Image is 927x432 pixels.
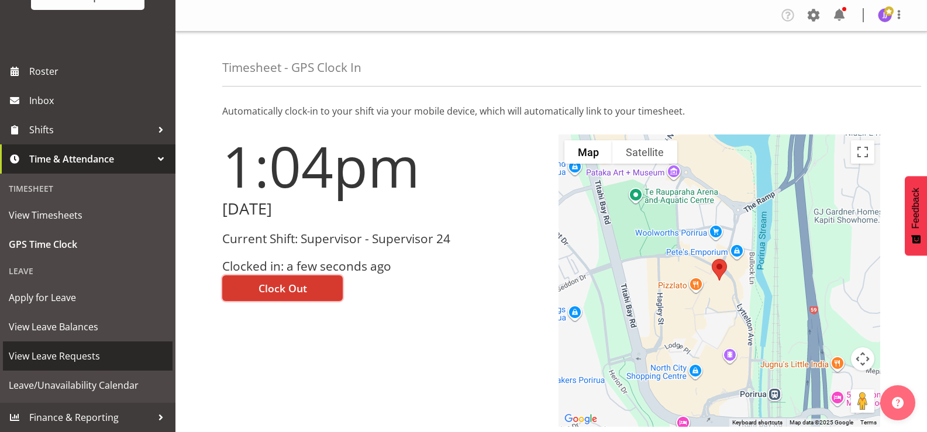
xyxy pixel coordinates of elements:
span: Feedback [911,188,921,229]
a: GPS Time Clock [3,230,173,259]
a: View Leave Requests [3,341,173,371]
button: Show satellite imagery [612,140,677,164]
img: janelle-jonkers702.jpg [878,8,892,22]
p: Automatically clock-in to your shift via your mobile device, which will automatically link to you... [222,104,880,118]
span: GPS Time Clock [9,236,167,253]
span: View Leave Requests [9,347,167,365]
span: Shifts [29,121,152,139]
button: Clock Out [222,275,343,301]
button: Map camera controls [851,347,874,371]
img: help-xxl-2.png [892,397,904,409]
button: Show street map [564,140,612,164]
a: Open this area in Google Maps (opens a new window) [561,412,600,427]
span: Inbox [29,92,170,109]
button: Keyboard shortcuts [732,419,783,427]
div: Timesheet [3,177,173,201]
button: Toggle fullscreen view [851,140,874,164]
a: View Leave Balances [3,312,173,341]
div: Leave [3,259,173,283]
h3: Clocked in: a few seconds ago [222,260,545,273]
h3: Current Shift: Supervisor - Supervisor 24 [222,232,545,246]
span: Apply for Leave [9,289,167,306]
button: Drag Pegman onto the map to open Street View [851,389,874,413]
a: Terms (opens in new tab) [860,419,877,426]
a: Apply for Leave [3,283,173,312]
span: Leave/Unavailability Calendar [9,376,167,394]
span: Finance & Reporting [29,409,152,426]
h4: Timesheet - GPS Clock In [222,61,361,74]
h1: 1:04pm [222,134,545,198]
h2: [DATE] [222,200,545,218]
span: Map data ©2025 Google [790,419,853,426]
a: Leave/Unavailability Calendar [3,371,173,400]
span: View Leave Balances [9,318,167,336]
img: Google [561,412,600,427]
span: View Timesheets [9,206,167,224]
span: Roster [29,63,170,80]
button: Feedback - Show survey [905,176,927,255]
a: View Timesheets [3,201,173,230]
span: Clock Out [259,281,307,296]
span: Time & Attendance [29,150,152,168]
